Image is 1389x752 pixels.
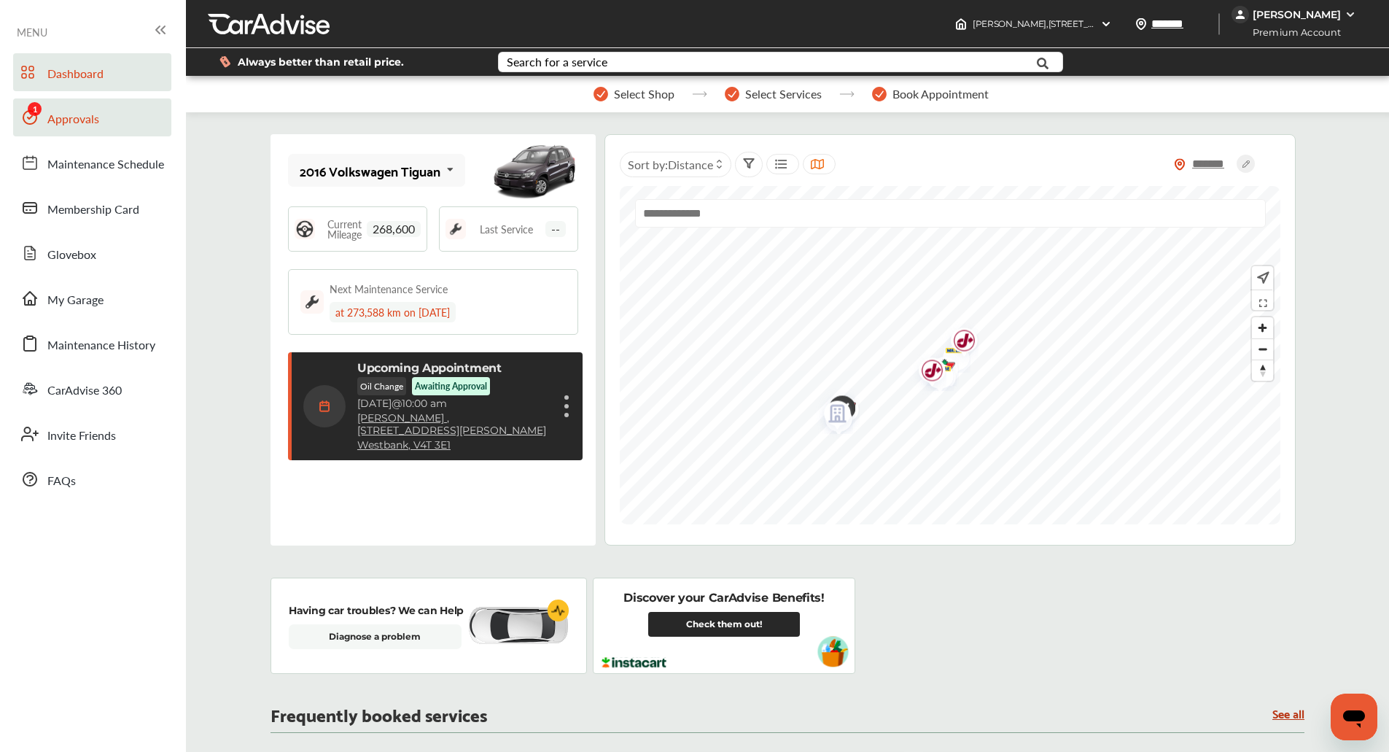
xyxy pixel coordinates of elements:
img: steering_logo [295,219,315,239]
a: My Garage [13,279,171,317]
span: CarAdvise 360 [47,381,122,400]
span: Distance [668,156,713,173]
div: 2016 Volkswagen Tiguan [300,163,440,178]
span: Membership Card [47,201,139,220]
img: empty_shop_logo.394c5474.svg [813,393,852,439]
button: Reset bearing to north [1252,360,1273,381]
div: [PERSON_NAME] [1253,8,1341,21]
div: Search for a service [507,56,607,68]
img: location_vector_orange.38f05af8.svg [1174,158,1186,171]
div: Map marker [908,350,944,396]
span: Maintenance History [47,336,155,355]
img: maintenance_logo [446,219,466,239]
a: Membership Card [13,189,171,227]
img: mobile_10574_st0640_046.jpg [491,138,578,203]
a: [PERSON_NAME] ,[STREET_ADDRESS][PERSON_NAME] [357,412,550,437]
img: logo-jiffylube.png [908,350,946,396]
img: jVpblrzwTbfkPYzPPzSLxeg0AAAAASUVORK5CYII= [1232,6,1249,23]
a: See all [1272,707,1304,719]
div: Next Maintenance Service [330,282,448,296]
img: check-icon.521c8815.svg [818,388,855,433]
img: instacart-logo.217963cc.svg [602,657,666,668]
span: Select Services [745,88,822,101]
a: Westbank, V4T 3E1 [357,439,451,451]
img: recenter.ce011a49.svg [1254,270,1269,286]
img: calendar-icon.35d1de04.svg [303,385,346,427]
span: -- [545,221,566,237]
div: Map marker [818,388,855,433]
img: maintenance_logo [300,290,324,314]
span: My Garage [47,291,104,310]
span: Premium Account [1233,25,1352,40]
div: Map marker [821,389,857,433]
span: [PERSON_NAME] , [STREET_ADDRESS][PERSON_NAME] Westbank , V4T 3E1 [973,18,1284,29]
span: Always better than retail price. [238,57,404,67]
div: Map marker [940,320,976,366]
span: Invite Friends [47,427,116,446]
img: location_vector.a44bc228.svg [1135,18,1147,30]
a: Check them out! [648,612,800,637]
img: dollor_label_vector.a70140d1.svg [219,55,230,68]
img: cardiogram-logo.18e20815.svg [548,600,569,621]
a: Diagnose a problem [289,624,462,649]
span: Zoom out [1252,339,1273,360]
a: Approvals [13,98,171,136]
span: Dashboard [47,65,104,84]
img: header-down-arrow.9dd2ce7d.svg [1100,18,1112,30]
span: Book Appointment [892,88,989,101]
div: Map marker [920,349,957,392]
a: Invite Friends [13,415,171,453]
span: @ [392,397,402,410]
span: [DATE] [357,397,392,410]
a: Dashboard [13,53,171,91]
div: at 273,588 km on [DATE] [330,302,456,322]
a: Maintenance Schedule [13,144,171,182]
div: Map marker [916,356,952,391]
a: FAQs [13,460,171,498]
a: CarAdvise 360 [13,370,171,408]
button: Zoom out [1252,338,1273,360]
p: Oil Change [357,377,406,395]
div: Map marker [918,357,954,386]
canvas: Map [620,186,1280,524]
a: Maintenance History [13,325,171,363]
span: Glovebox [47,246,96,265]
span: MENU [17,26,47,38]
span: Last Service [480,224,533,234]
p: Discover your CarAdvise Benefits! [623,590,824,606]
img: stepper-arrow.e24c07c6.svg [839,91,855,97]
div: Map marker [813,393,849,439]
img: logo-mr-lube.png [932,338,970,373]
button: Zoom in [1252,317,1273,338]
img: stepper-checkmark.b5569197.svg [594,87,608,101]
p: Upcoming Appointment [357,361,502,375]
p: Awaiting Approval [415,380,487,392]
span: 10:00 am [402,397,447,410]
span: Current Mileage [322,219,367,239]
a: Glovebox [13,234,171,272]
p: Having car troubles? We can Help [289,602,464,619]
p: Frequently booked services [271,707,487,721]
img: WGsFRI8htEPBVLJbROoPRyZpYNWhNONpIPPETTm6eUC0GeLEiAAAAAElFTkSuQmCC [1345,9,1356,20]
iframe: Button to launch messaging window [1331,694,1377,740]
div: Map marker [932,338,968,373]
img: diagnose-vehicle.c84bcb0a.svg [467,606,569,646]
span: Approvals [47,110,99,129]
img: header-divider.bc55588e.svg [1218,13,1220,35]
span: Sort by : [628,156,713,173]
img: logo-jiffylube.png [940,320,978,366]
img: stepper-arrow.e24c07c6.svg [692,91,707,97]
span: Select Shop [614,88,674,101]
img: header-home-logo.8d720a4f.svg [955,18,967,30]
span: FAQs [47,472,76,491]
span: 268,600 [367,221,421,237]
img: logo-canadian-tire.png [920,349,959,392]
span: Maintenance Schedule [47,155,164,174]
img: instacart-vehicle.0979a191.svg [817,636,849,667]
img: stepper-checkmark.b5569197.svg [872,87,887,101]
img: stepper-checkmark.b5569197.svg [725,87,739,101]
